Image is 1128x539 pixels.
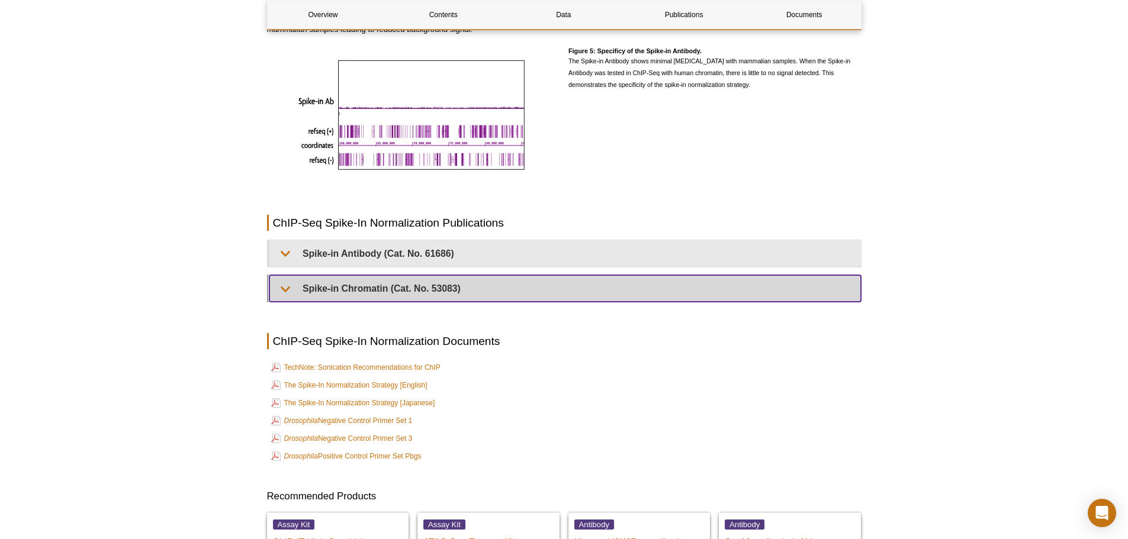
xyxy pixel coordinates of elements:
[568,47,862,55] h4: Figure 5: Specificy of the Spike-in Antibody.
[508,1,619,29] a: Data
[271,449,422,463] a: DrosophilaPositive Control Primer Set Pbgs
[294,47,532,179] img: Specificity of the Spike-in Antibody
[388,1,499,29] a: Contents
[284,434,318,443] i: Drosophila
[273,519,315,530] span: Assay Kit
[271,396,435,410] a: The Spike-In Normalization Strategy [Japanese]
[1088,499,1116,527] div: Open Intercom Messenger
[284,452,318,460] i: Drosophila
[269,240,861,267] summary: Spike-in Antibody (Cat. No. 61686)
[268,1,379,29] a: Overview
[271,414,413,428] a: DrosophilaNegative Control Primer Set 1
[725,519,764,530] span: Antibody
[271,378,428,392] a: The Spike-In Normalization Strategy [English]
[271,360,441,375] a: TechNote: Sonication Recommendations for ChIP
[628,1,740,29] a: Publications
[267,333,862,349] h2: ChIP-Seq Spike-In Normalization Documents
[574,519,614,530] span: Antibody
[269,275,861,302] summary: Spike-in Chromatin (Cat. No. 53083)
[271,431,413,446] a: DrosophilaNegative Control Primer Set 3
[748,1,860,29] a: Documents
[568,57,850,88] span: The Spike-in Antibody shows minimal [MEDICAL_DATA] with mammalian samples. When the Spike-in Anti...
[284,417,318,425] i: Drosophila
[267,215,862,231] h2: ChIP-Seq Spike-In Normalization Publications
[267,489,862,504] h3: Recommended Products
[423,519,465,530] span: Assay Kit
